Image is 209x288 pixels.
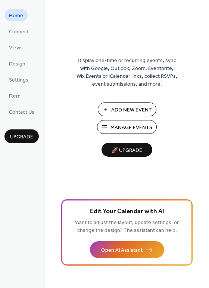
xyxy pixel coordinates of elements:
[9,92,21,100] span: Form
[97,120,157,134] button: Manage Events
[9,12,23,20] span: Home
[9,44,23,52] span: Views
[90,241,164,258] button: Open AI Assistant
[4,41,27,53] a: Views
[9,28,29,36] span: Connect
[101,246,143,254] span: Open AI Assistant
[10,133,33,141] span: Upgrade
[9,76,28,84] span: Settings
[111,106,152,114] span: Add New Event
[106,145,148,156] span: 🚀 Upgrade
[102,143,152,157] button: 🚀 Upgrade
[75,218,179,236] span: Want to adjust the layout, update settings, or change the design? The assistant can help.
[9,108,34,116] span: Contact Us
[4,57,30,70] a: Design
[4,89,25,102] a: Form
[4,105,39,118] a: Contact Us
[98,102,156,116] button: Add New Event
[4,73,33,86] a: Settings
[4,9,28,21] a: Home
[110,124,152,132] span: Manage Events
[9,60,25,68] span: Design
[4,129,39,143] button: Upgrade
[90,206,164,217] span: Edit Your Calendar with AI
[77,57,177,88] span: Display one-time or recurring events, sync with Google, Outlook, Zoom, Eventbrite, Wix Events or ...
[4,25,33,37] a: Connect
